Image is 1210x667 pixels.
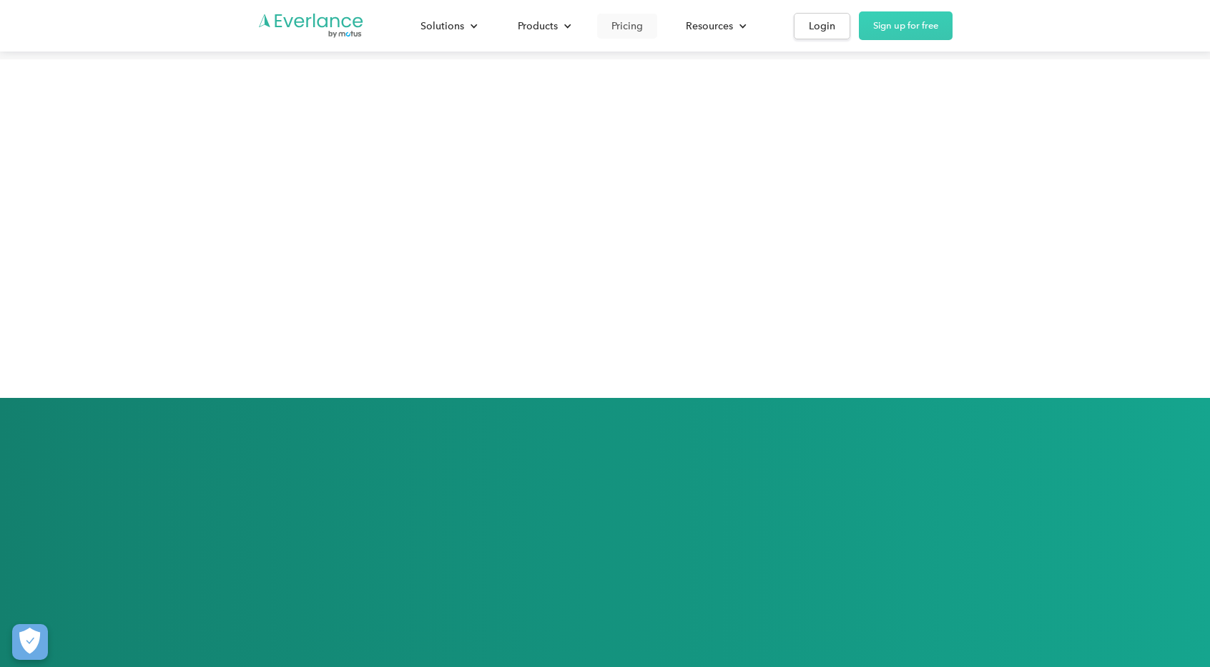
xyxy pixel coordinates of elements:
[859,11,953,40] a: Sign up for free
[420,17,464,35] div: Solutions
[672,14,758,39] div: Resources
[406,14,489,39] div: Solutions
[794,13,850,39] a: Login
[257,12,365,39] a: Go to homepage
[611,17,643,35] div: Pricing
[809,17,835,35] div: Login
[503,14,583,39] div: Products
[686,17,733,35] div: Resources
[518,17,558,35] div: Products
[597,14,657,39] a: Pricing
[12,624,48,660] button: Cookies Settings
